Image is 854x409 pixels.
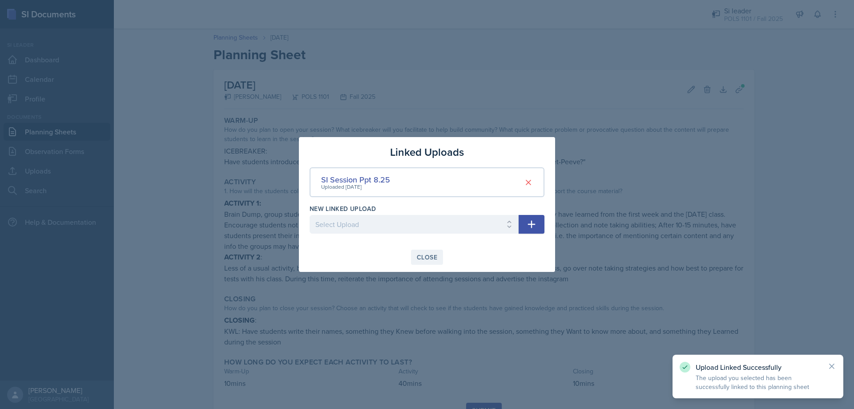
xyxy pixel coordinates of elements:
p: The upload you selected has been successfully linked to this planning sheet [696,373,820,391]
p: Upload Linked Successfully [696,363,820,372]
div: SI Session Ppt 8.25 [321,174,390,186]
label: New Linked Upload [310,204,376,213]
h3: Linked Uploads [390,144,464,160]
div: Uploaded [DATE] [321,183,390,191]
div: Close [417,254,437,261]
button: Close [411,250,443,265]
